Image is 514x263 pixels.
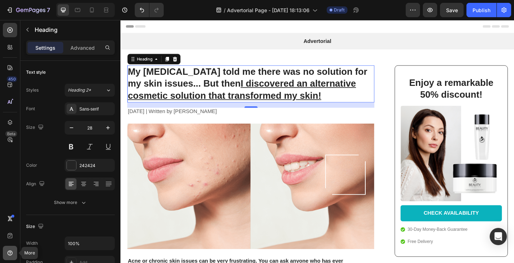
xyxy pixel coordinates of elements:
div: Color [26,162,37,169]
iframe: Design area [120,20,514,263]
p: Settings [35,44,55,52]
div: Heading [16,39,36,46]
h1: My [MEDICAL_DATA] told me there was no solution for my skin issues... But then [7,49,276,90]
span: Advertorial Page - [DATE] 18:13:06 [227,6,310,14]
div: Beta [5,131,17,137]
p: Free Delivery [312,238,378,245]
p: Advertorial [1,20,428,27]
p: Advanced [70,44,95,52]
div: Width [26,240,38,247]
button: 7 [3,3,53,17]
span: / [224,6,226,14]
span: Save [446,7,458,13]
a: CHECK AVAILABILITY [305,202,415,219]
div: Align [26,179,46,189]
p: Heading [35,25,112,34]
div: Show more [54,199,87,206]
div: 450 [7,76,17,82]
div: Size [26,123,45,132]
u: I discovered an alternative cosmetic solution that transformed my skin! [8,64,257,88]
span: Heading 2* [68,87,91,93]
input: Auto [65,237,114,250]
span: Draft [334,7,345,13]
p: 7 [47,6,50,14]
div: Open Intercom Messenger [490,228,507,245]
div: CHECK AVAILABILITY [330,207,390,214]
div: Size [26,222,45,232]
div: Font [26,106,35,112]
button: Save [440,3,464,17]
div: Styles [26,87,39,93]
img: gempages_432750572815254551-0e4698c1-55a7-4280-8d85-53a8b32b08b9.png [7,113,276,250]
div: 242424 [79,162,113,169]
p: [DATE] | Written by [PERSON_NAME] [8,96,276,104]
button: Heading 2* [65,84,115,97]
p: 30-Day Money-Back Guarantee [312,225,378,232]
button: Publish [466,3,496,17]
div: Text style [26,69,46,76]
img: gempages_432750572815254551-679049fa-b23a-4d8f-a8c5-a02a3e0c2301.png [305,93,415,198]
h2: Enjoy a remarkable 50% discount! [312,62,408,89]
div: Publish [473,6,490,14]
button: Show more [26,196,115,209]
div: Undo/Redo [135,3,164,17]
div: Sans-serif [79,106,113,112]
